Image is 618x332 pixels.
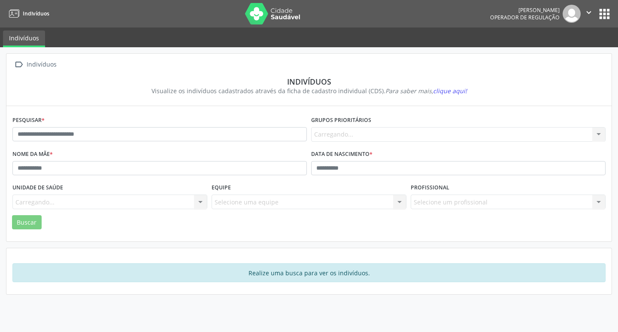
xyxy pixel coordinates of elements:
[12,215,42,230] button: Buscar
[12,58,25,71] i: 
[490,14,560,21] span: Operador de regulação
[597,6,612,21] button: apps
[563,5,581,23] img: img
[12,114,45,127] label: Pesquisar
[6,6,49,21] a: Indivíduos
[411,181,449,195] label: Profissional
[12,148,53,161] label: Nome da mãe
[12,181,63,195] label: Unidade de saúde
[311,114,371,127] label: Grupos prioritários
[25,58,58,71] div: Indivíduos
[212,181,231,195] label: Equipe
[12,58,58,71] a:  Indivíduos
[311,148,373,161] label: Data de nascimento
[18,77,600,86] div: Indivíduos
[3,30,45,47] a: Indivíduos
[23,10,49,17] span: Indivíduos
[433,87,467,95] span: clique aqui!
[18,86,600,95] div: Visualize os indivíduos cadastrados através da ficha de cadastro individual (CDS).
[581,5,597,23] button: 
[12,263,606,282] div: Realize uma busca para ver os indivíduos.
[490,6,560,14] div: [PERSON_NAME]
[584,8,594,17] i: 
[385,87,467,95] i: Para saber mais,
